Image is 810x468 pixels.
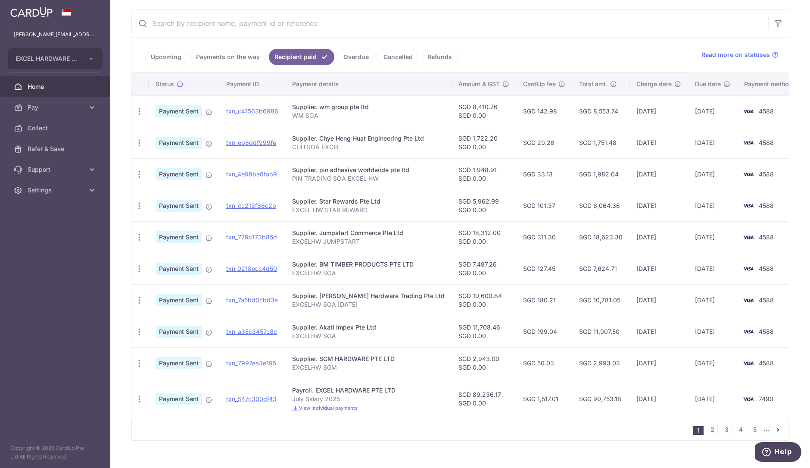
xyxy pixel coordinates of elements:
span: Collect [28,124,84,132]
td: [DATE] [629,190,688,221]
img: Bank Card [740,169,757,179]
a: Read more on statuses [701,50,779,59]
span: EXCEL HARDWARE PTE LTD [16,54,79,63]
div: Supplier. Akati Impex Pte Ltd [292,323,445,332]
div: Supplier. Jumpstart Commerce Pte Ltd [292,229,445,237]
a: txn_4e98ba6fab9 [226,170,277,178]
div: Supplier. Chye Heng Huat Engineering Pte Ltd [292,134,445,143]
a: txn_7a5bd0cbd3e [226,296,278,304]
div: Supplier. wm group pte ltd [292,103,445,111]
td: SGD 90,753.18 [572,379,629,419]
td: [DATE] [688,158,737,190]
div: Supplier. Star Rewards Pte Ltd [292,197,445,206]
li: 1 [693,426,704,435]
a: txn_7997ea3e195 [226,359,276,367]
td: [DATE] [688,95,737,127]
span: Home [28,82,84,91]
a: txn_647c300df43 [226,395,277,402]
a: txn_eb8ddf999fe [226,139,276,146]
span: Payment Sent [156,263,202,275]
td: SGD 11,907.50 [572,316,629,347]
span: Total amt. [579,80,607,88]
td: SGD 29.28 [516,127,572,158]
img: Bank Card [740,138,757,148]
input: Search by recipient name, payment id or reference [131,9,768,37]
td: SGD 311.30 [516,221,572,253]
span: Status [156,80,174,88]
span: Amount & GST [458,80,500,88]
span: Payment Sent [156,231,202,243]
span: Settings [28,186,84,195]
img: Bank Card [740,327,757,337]
span: Refer & Save [28,144,84,153]
span: Payment Sent [156,393,202,405]
p: EXCEL HW STAR REWARD [292,206,445,214]
td: [DATE] [629,95,688,127]
img: Bank Card [740,264,757,274]
span: 4588 [759,170,774,178]
p: WM SOA [292,111,445,120]
span: View individual payments [299,405,358,411]
span: 4588 [759,202,774,209]
p: PIN TRADING SOA EXCEL HW [292,174,445,183]
p: July Salary 2025 [292,395,445,403]
td: [DATE] [629,158,688,190]
img: Bank Card [740,295,757,305]
td: [DATE] [688,284,737,316]
div: Payroll. EXCEL HARDWARE PTE LTD [292,386,445,395]
p: CHH SOA EXCEL [292,143,445,151]
div: Supplier. SGM HARDWARE PTE LTD [292,355,445,363]
span: 4588 [759,265,774,272]
p: EXCELHW SOA [292,269,445,277]
a: 2 [707,424,717,435]
td: SGD 8,553.74 [572,95,629,127]
td: SGD 199.04 [516,316,572,347]
td: SGD 10,600.84 SGD 0.00 [452,284,516,316]
td: [DATE] [629,316,688,347]
span: 4588 [759,296,774,304]
span: Payment Sent [156,105,202,117]
td: SGD 7,624.71 [572,253,629,284]
td: [DATE] [629,127,688,158]
td: SGD 18,623.30 [572,221,629,253]
a: txn_a35c3457c8c [226,328,277,335]
span: Payment Sent [156,137,202,149]
span: 4588 [759,107,774,115]
td: [DATE] [629,253,688,284]
p: [PERSON_NAME][EMAIL_ADDRESS][DOMAIN_NAME] [14,30,97,39]
td: SGD 10,781.05 [572,284,629,316]
td: SGD 1,517.01 [516,379,572,419]
span: CardUp fee [523,80,556,88]
p: EXCELHW SOA [292,332,445,340]
td: SGD 7,497.26 SGD 0.00 [452,253,516,284]
span: Support [28,165,84,174]
td: [DATE] [629,347,688,379]
td: SGD 11,708.46 SGD 0.00 [452,316,516,347]
td: [DATE] [688,379,737,419]
td: [DATE] [629,284,688,316]
img: Bank Card [740,232,757,242]
a: Upcoming [145,49,187,65]
td: SGD 89,236.17 SGD 0.00 [452,379,516,419]
div: Supplier. pin adhesive worldwide pte ltd [292,166,445,174]
div: Supplier. [PERSON_NAME] Hardware Trading Pte Ltd [292,292,445,300]
img: Bank Card [740,201,757,211]
td: SGD 127.45 [516,253,572,284]
a: Refunds [422,49,458,65]
nav: pager [693,419,788,440]
p: EXCELHW JUMPSTART [292,237,445,246]
a: 5 [750,424,760,435]
li: ... [764,424,769,435]
span: Charge date [636,80,672,88]
td: [DATE] [688,127,737,158]
span: 4588 [759,139,774,146]
a: txn_c41563b6986 [226,107,278,115]
a: View individual payments [292,405,358,411]
td: [DATE] [688,316,737,347]
td: SGD 18,312.00 SGD 0.00 [452,221,516,253]
a: Cancelled [378,49,418,65]
td: SGD 8,410.76 SGD 0.00 [452,95,516,127]
span: Pay [28,103,84,112]
span: 7490 [759,395,773,402]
